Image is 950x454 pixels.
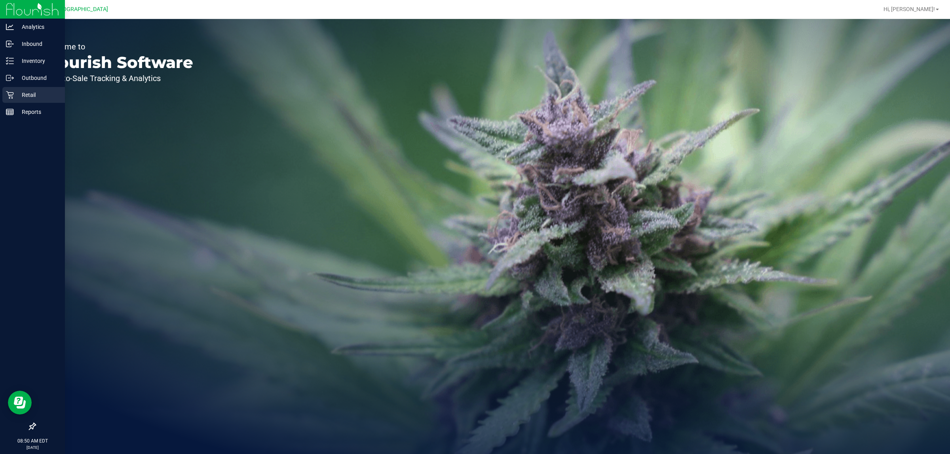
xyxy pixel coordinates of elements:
p: Welcome to [43,43,193,51]
iframe: Resource center [8,391,32,414]
p: Outbound [14,73,61,83]
p: Reports [14,107,61,117]
p: Flourish Software [43,55,193,70]
p: Analytics [14,22,61,32]
p: Inbound [14,39,61,49]
inline-svg: Retail [6,91,14,99]
inline-svg: Reports [6,108,14,116]
span: [GEOGRAPHIC_DATA] [54,6,108,13]
inline-svg: Analytics [6,23,14,31]
p: [DATE] [4,445,61,450]
p: 08:50 AM EDT [4,437,61,445]
span: Hi, [PERSON_NAME]! [883,6,935,12]
p: Inventory [14,56,61,66]
p: Retail [14,90,61,100]
inline-svg: Inbound [6,40,14,48]
inline-svg: Outbound [6,74,14,82]
inline-svg: Inventory [6,57,14,65]
p: Seed-to-Sale Tracking & Analytics [43,74,193,82]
